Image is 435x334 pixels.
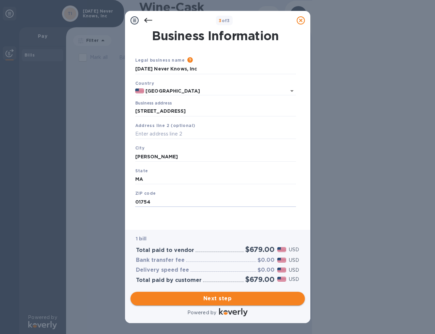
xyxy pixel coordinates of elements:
h3: $0.00 [258,267,275,273]
input: Enter city [135,152,296,162]
img: USD [277,277,286,282]
h3: Total paid to vendor [136,247,194,254]
h3: Total paid by customer [136,277,202,284]
p: USD [289,257,299,264]
button: Open [287,86,297,96]
b: Country [135,81,154,86]
h3: $0.00 [258,257,275,264]
span: 3 [219,18,221,23]
label: Business address [135,101,172,106]
h3: Delivery speed fee [136,267,189,273]
img: Logo [219,308,248,316]
input: Enter state [135,174,296,185]
p: USD [289,267,299,274]
p: USD [289,246,299,253]
h1: Business Information [134,29,297,43]
b: Legal business name [135,58,185,63]
img: USD [277,247,286,252]
img: USD [277,258,286,263]
p: USD [289,276,299,283]
input: Enter address line 2 [135,129,296,139]
h3: Bank transfer fee [136,257,185,264]
input: Enter address [135,106,296,116]
b: 1 bill [136,236,147,241]
button: Next step [130,292,305,305]
img: US [135,89,144,93]
input: Select country [144,87,277,95]
p: Powered by [187,309,216,316]
b: ZIP code [135,191,156,196]
span: Next step [136,295,299,303]
input: Enter legal business name [135,64,296,74]
b: City [135,145,145,150]
img: USD [277,268,286,272]
b: State [135,168,148,173]
input: Enter ZIP code [135,197,296,207]
h2: $679.00 [245,275,275,284]
b: Address line 2 (optional) [135,123,196,128]
b: of 3 [219,18,230,23]
h2: $679.00 [245,245,275,254]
